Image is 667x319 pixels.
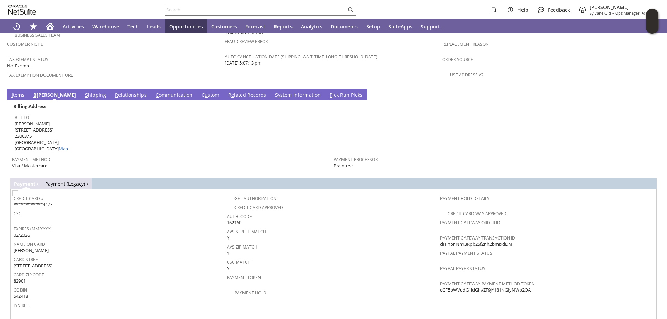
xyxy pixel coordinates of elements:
svg: Shortcuts [29,22,38,31]
a: Bill To [15,115,29,120]
a: Tax Exempt Status [7,57,48,62]
a: Forecast [241,19,270,33]
a: Name On Card [14,241,45,247]
span: Ops Manager (A) (F2L) [615,10,654,16]
a: Payment Gateway Order ID [440,220,500,226]
a: Payment Hold Details [440,195,489,201]
a: Payment Processor [333,157,378,162]
a: Activities [58,19,88,33]
span: S [85,92,88,98]
span: I [11,92,13,98]
span: NotExempt [7,62,31,69]
span: Y [227,265,229,272]
span: P [330,92,332,98]
a: Analytics [297,19,327,33]
span: Leads [147,23,161,30]
a: AVS Street Match [227,229,266,235]
a: Map [59,145,68,152]
span: [PERSON_NAME] [14,247,49,254]
a: System Information [273,92,322,99]
a: Auto Cancellation Date (shipping_wait_time_long_threshold_date) [225,54,377,60]
a: Expires (MM/YYYY) [14,226,52,232]
a: Payment [14,181,35,187]
a: Related Records [227,92,268,99]
span: C [156,92,159,98]
a: Credit Card # [14,195,44,201]
span: u [205,92,208,98]
span: SuiteApps [388,23,412,30]
a: Get Authorization [234,195,277,201]
a: Shipping [83,92,108,99]
a: Unrolled view on [648,90,656,99]
span: y [278,92,280,98]
a: PayPal Payment Status [440,250,492,256]
a: Card Zip Code [14,272,44,278]
span: Braintree [333,162,353,169]
span: Y [227,235,229,241]
a: Use Address V2 [450,72,484,78]
span: Y [227,250,229,257]
div: Billing Address [12,102,331,111]
a: Opportunities [165,19,207,33]
span: [PERSON_NAME] [590,4,654,10]
a: Credit Card Approved [234,204,283,210]
a: Payment Gateway Payment Method Token [440,281,535,287]
span: Documents [331,23,358,30]
span: - [612,10,614,16]
span: Forecast [245,23,265,30]
a: Payment (Legacy) [45,181,85,187]
a: Pick Run Picks [328,92,364,99]
span: [PERSON_NAME] [STREET_ADDRESS] 2306375 [GEOGRAPHIC_DATA] [GEOGRAPHIC_DATA] [15,120,68,152]
span: Analytics [301,23,322,30]
a: Tax Exemption Document URL [7,72,73,78]
a: Custom [200,92,221,99]
svg: Search [346,6,355,14]
span: 16216P [227,219,242,226]
span: m [53,181,58,187]
a: Payment Method [12,157,50,162]
iframe: Click here to launch Oracle Guided Learning Help Panel [646,9,658,34]
a: Customers [207,19,241,33]
span: Oracle Guided Learning Widget. To move around, please hold and drag [646,22,658,34]
span: Setup [366,23,380,30]
a: Leads [143,19,165,33]
a: Home [42,19,58,33]
a: SuiteApps [384,19,417,33]
a: Tech [123,19,143,33]
a: CSC [14,211,22,217]
img: Unchecked [12,190,18,196]
a: Payment Gateway Transaction ID [440,235,515,241]
a: P/N Ref. [14,302,30,308]
a: Recent Records [8,19,25,33]
span: Warehouse [92,23,119,30]
a: Auth. Code [227,213,252,219]
a: Setup [362,19,384,33]
span: 02/2026 [14,232,30,238]
a: CC Bin [14,287,27,293]
span: B [33,92,36,98]
a: Relationships [113,92,148,99]
span: Visa / Mastercard [12,162,48,169]
a: Warehouse [88,19,123,33]
a: Credit Card Was Approved [448,211,507,217]
span: Tech [127,23,139,30]
a: Order Source [442,57,473,62]
span: Reports [274,23,293,30]
a: Items [10,92,26,99]
a: CSC Match [227,259,251,265]
span: Feedback [548,7,570,13]
a: Business Sales Team [15,32,60,38]
a: PayPal Payer Status [440,266,485,271]
a: AVS ZIP Match [227,244,257,250]
a: Card Street [14,257,40,262]
span: cGF5bWVudG1ldGhvZF9jY181NGIyNWp2OA [440,287,531,293]
a: Payment Token [227,275,261,280]
a: Documents [327,19,362,33]
span: Opportunities [169,23,203,30]
span: [STREET_ADDRESS] [14,262,52,269]
a: Payment Hold [234,290,266,296]
span: Help [517,7,528,13]
span: R [115,92,118,98]
span: Sylvane Old [590,10,611,16]
span: dHJhbnNhY3Rpb25fZnh2bmJxdDM [440,241,512,247]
